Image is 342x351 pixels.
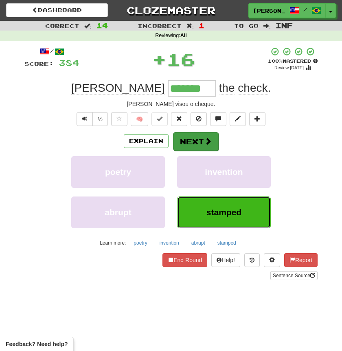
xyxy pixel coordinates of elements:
span: 14 [96,21,108,29]
button: Play sentence audio (ctl+space) [77,112,93,126]
button: poetry [71,156,165,188]
span: / [303,7,307,12]
span: : [263,23,271,29]
button: stamped [213,237,241,249]
small: Learn more: [100,240,126,246]
button: Set this sentence to 100% Mastered (alt+m) [151,112,168,126]
button: End Round [162,253,207,267]
span: invention [205,167,243,177]
span: the [219,82,235,95]
span: abrupt [105,208,131,217]
span: + [152,47,167,71]
button: Edit sentence (alt+d) [230,112,246,126]
span: check [238,82,267,95]
button: Report [284,253,318,267]
span: Inf [276,21,293,29]
span: To go [234,22,259,29]
button: Explain [124,134,169,148]
button: Favorite sentence (alt+f) [111,112,127,126]
button: Add to collection (alt+a) [249,112,265,126]
button: invention [155,237,184,249]
button: abrupt [187,237,210,249]
span: 384 [59,57,79,68]
span: Score: [24,60,54,67]
strong: All [180,33,187,38]
button: stamped [177,196,271,228]
a: Clozemaster [120,3,222,18]
a: Dashboard [6,3,108,17]
button: Round history (alt+y) [244,253,260,267]
small: Review: [DATE] [274,65,304,70]
div: Text-to-speech controls [75,112,108,126]
span: [PERSON_NAME].morais [253,7,285,14]
span: . [216,82,271,95]
span: Incorrect [138,22,182,29]
div: [PERSON_NAME] visou o cheque. [24,100,318,108]
div: / [24,47,79,57]
button: Discuss sentence (alt+u) [210,112,226,126]
span: 100 % [268,58,283,64]
a: [PERSON_NAME].morais / [248,3,326,18]
span: : [186,23,194,29]
span: stamped [206,208,241,217]
button: poetry [129,237,151,249]
span: 1 [199,21,204,29]
button: 🧠 [131,112,148,126]
span: 16 [167,49,195,69]
span: : [84,23,92,29]
button: Help! [211,253,240,267]
span: Open feedback widget [6,340,68,348]
a: Sentence Source [270,271,318,280]
div: Mastered [268,58,318,64]
button: ½ [92,112,108,126]
button: invention [177,156,271,188]
span: Correct [45,22,79,29]
button: abrupt [71,196,165,228]
span: poetry [105,167,131,177]
button: Reset to 0% Mastered (alt+r) [171,112,187,126]
span: [PERSON_NAME] [71,82,165,95]
button: Next [173,132,219,151]
button: Ignore sentence (alt+i) [191,112,207,126]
